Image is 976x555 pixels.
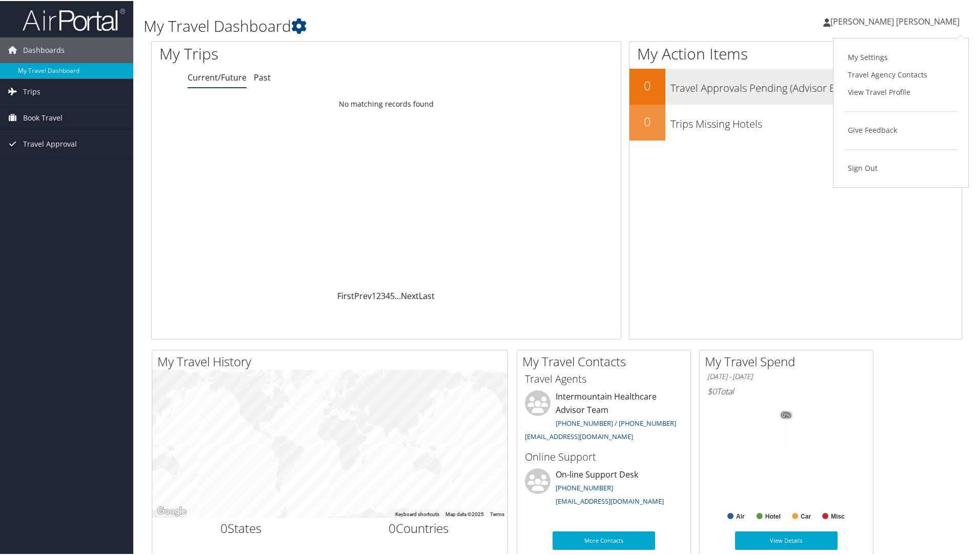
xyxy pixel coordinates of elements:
[629,42,962,64] h1: My Action Items
[831,512,845,519] text: Misc
[159,42,418,64] h1: My Trips
[823,5,970,36] a: [PERSON_NAME] [PERSON_NAME]
[782,411,790,418] tspan: 0%
[220,519,228,536] span: 0
[395,289,401,301] span: …
[556,418,676,427] a: [PHONE_NUMBER] / [PHONE_NUMBER]
[556,482,613,491] a: [PHONE_NUMBER]
[445,510,484,516] span: Map data ©2025
[188,71,247,82] a: Current/Future
[629,76,665,93] h2: 0
[381,289,385,301] a: 3
[525,449,683,463] h3: Online Support
[160,519,322,536] h2: States
[520,467,688,509] li: On-line Support Desk
[490,510,504,516] a: Terms (opens in new tab)
[23,7,125,31] img: airportal-logo.png
[629,112,665,129] h2: 0
[401,289,419,301] a: Next
[157,352,507,369] h2: My Travel History
[525,371,683,385] h3: Travel Agents
[629,104,962,140] a: 0Trips Missing Hotels
[735,530,838,549] a: View Details
[23,130,77,156] span: Travel Approval
[844,121,958,138] a: Give Feedback
[830,15,960,26] span: [PERSON_NAME] [PERSON_NAME]
[801,512,811,519] text: Car
[844,158,958,176] a: Sign Out
[736,512,745,519] text: Air
[707,371,865,381] h6: [DATE] - [DATE]
[522,352,690,369] h2: My Travel Contacts
[395,510,439,517] button: Keyboard shortcuts
[338,519,500,536] h2: Countries
[23,78,40,104] span: Trips
[390,289,395,301] a: 5
[419,289,435,301] a: Last
[144,14,695,36] h1: My Travel Dashboard
[155,504,189,517] a: Open this area in Google Maps (opens a new window)
[670,75,962,94] h3: Travel Approvals Pending (Advisor Booked)
[707,385,717,396] span: $0
[705,352,873,369] h2: My Travel Spend
[389,519,396,536] span: 0
[844,48,958,65] a: My Settings
[152,94,621,112] td: No matching records found
[376,289,381,301] a: 2
[707,385,865,396] h6: Total
[629,68,962,104] a: 0Travel Approvals Pending (Advisor Booked)
[765,512,781,519] text: Hotel
[337,289,354,301] a: First
[525,431,633,440] a: [EMAIL_ADDRESS][DOMAIN_NAME]
[553,530,655,549] a: More Contacts
[556,495,664,505] a: [EMAIL_ADDRESS][DOMAIN_NAME]
[670,111,962,130] h3: Trips Missing Hotels
[385,289,390,301] a: 4
[155,504,189,517] img: Google
[844,83,958,100] a: View Travel Profile
[844,65,958,83] a: Travel Agency Contacts
[254,71,271,82] a: Past
[23,36,65,62] span: Dashboards
[23,104,63,130] span: Book Travel
[520,389,688,444] li: Intermountain Healthcare Advisor Team
[372,289,376,301] a: 1
[354,289,372,301] a: Prev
